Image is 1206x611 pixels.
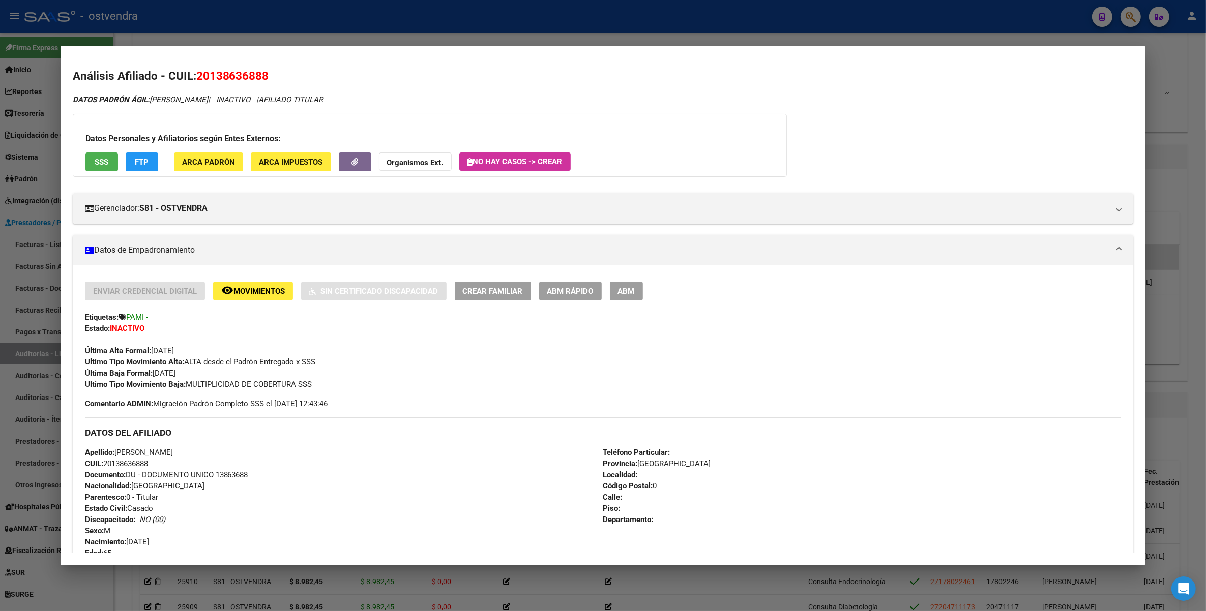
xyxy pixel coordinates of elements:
strong: Edad: [85,548,103,558]
strong: DATOS PADRÓN ÁGIL: [73,95,150,104]
strong: Provincia: [603,459,637,468]
strong: INACTIVO [110,324,144,333]
span: 65 [85,548,111,558]
strong: Ultimo Tipo Movimiento Alta: [85,357,184,366]
span: 20138636888 [85,459,148,468]
span: ABM [618,287,635,296]
strong: Nacionalidad: [85,481,131,491]
span: Sin Certificado Discapacidad [321,287,438,296]
strong: Apellido: [85,448,114,457]
strong: Ultimo Tipo Movimiento Baja: [85,380,186,389]
strong: Sexo: [85,526,104,535]
span: Movimientos [233,287,285,296]
strong: Código Postal: [603,481,653,491]
span: ARCA Impuestos [259,158,323,167]
span: PAMI - [126,313,148,322]
strong: Etiquetas: [85,313,119,322]
strong: Parentesco: [85,493,126,502]
button: Organismos Ext. [379,152,452,171]
h3: Datos Personales y Afiliatorios según Entes Externos: [85,133,774,145]
button: ARCA Padrón [174,152,243,171]
strong: Organismos Ext. [387,158,444,167]
strong: Calle: [603,493,622,502]
span: MULTIPLICIDAD DE COBERTURA SSS [85,380,312,389]
strong: Piso: [603,504,620,513]
span: M [85,526,110,535]
mat-panel-title: Gerenciador: [85,202,1109,215]
strong: Última Baja Formal: [85,369,153,378]
span: Enviar Credencial Digital [93,287,197,296]
span: 0 - Titular [85,493,158,502]
span: ABM Rápido [547,287,594,296]
span: [DATE] [85,346,174,355]
button: Sin Certificado Discapacidad [301,282,447,300]
strong: Última Alta Formal: [85,346,151,355]
button: SSS [85,152,118,171]
button: ARCA Impuestos [251,152,331,171]
span: DU - DOCUMENTO UNICO 13863688 [85,470,248,479]
span: ARCA Padrón [182,158,235,167]
button: ABM Rápido [539,282,602,300]
mat-icon: remove_red_eye [221,284,233,296]
div: Open Intercom Messenger [1171,576,1196,601]
span: AFILIADO TITULAR [259,95,323,104]
span: [PERSON_NAME] [85,448,173,457]
button: Movimientos [213,282,293,300]
strong: CUIL: [85,459,103,468]
mat-panel-title: Datos de Empadronamiento [85,244,1109,256]
button: FTP [126,152,158,171]
span: 20138636888 [196,69,269,82]
strong: Nacimiento: [85,537,126,546]
button: Crear Familiar [455,282,531,300]
h2: Análisis Afiliado - CUIL: [73,68,1134,85]
i: | INACTIVO | [73,95,323,104]
span: Crear Familiar [463,287,523,296]
button: ABM [610,282,643,300]
span: Migración Padrón Completo SSS el [DATE] 12:43:46 [85,398,328,409]
i: NO (00) [139,515,165,524]
mat-expansion-panel-header: Gerenciador:S81 - OSTVENDRA [73,193,1134,224]
span: 0 [603,481,657,491]
span: No hay casos -> Crear [467,157,563,166]
strong: S81 - OSTVENDRA [139,202,208,215]
span: [GEOGRAPHIC_DATA] [603,459,711,468]
span: Casado [85,504,153,513]
span: [DATE] [85,369,175,378]
strong: Teléfono Particular: [603,448,670,457]
strong: Comentario ADMIN: [85,399,153,408]
mat-expansion-panel-header: Datos de Empadronamiento [73,235,1134,265]
span: SSS [95,158,108,167]
button: Enviar Credencial Digital [85,282,205,300]
strong: Documento: [85,470,126,479]
span: [PERSON_NAME] [73,95,208,104]
strong: Estado: [85,324,110,333]
strong: Localidad: [603,470,637,479]
span: [GEOGRAPHIC_DATA] [85,481,204,491]
strong: Discapacitado: [85,515,135,524]
span: [DATE] [85,537,149,546]
button: No hay casos -> Crear [459,152,571,171]
strong: Departamento: [603,515,653,524]
span: ALTA desde el Padrón Entregado x SSS [85,357,316,366]
span: FTP [135,158,149,167]
strong: Estado Civil: [85,504,127,513]
h3: DATOS DEL AFILIADO [85,427,1122,438]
